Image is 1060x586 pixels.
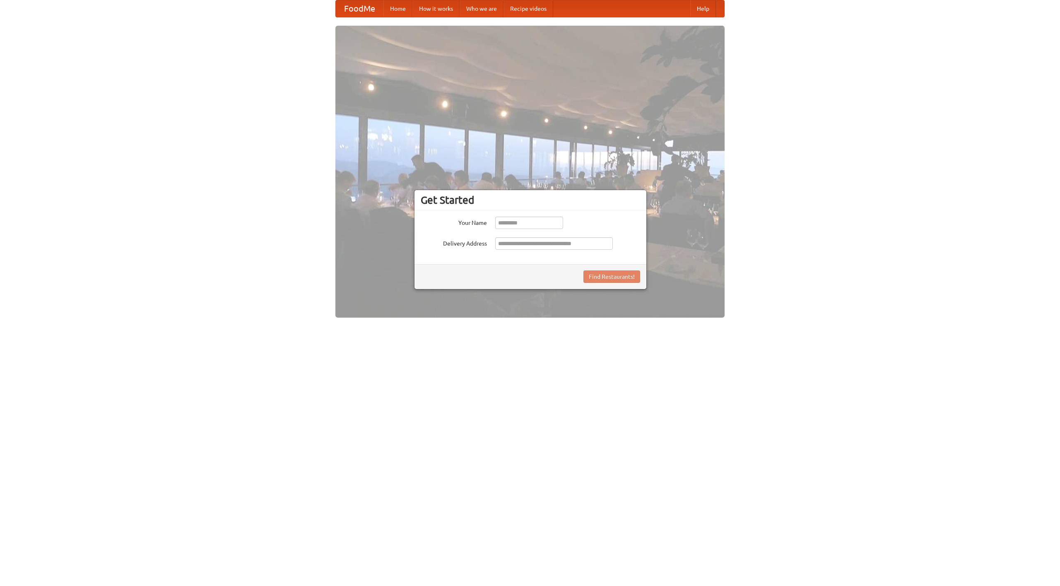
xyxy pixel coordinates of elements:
button: Find Restaurants! [583,270,640,283]
a: Who we are [460,0,503,17]
a: Help [690,0,716,17]
label: Your Name [421,217,487,227]
a: How it works [412,0,460,17]
a: FoodMe [336,0,383,17]
a: Home [383,0,412,17]
a: Recipe videos [503,0,553,17]
label: Delivery Address [421,237,487,248]
h3: Get Started [421,194,640,206]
